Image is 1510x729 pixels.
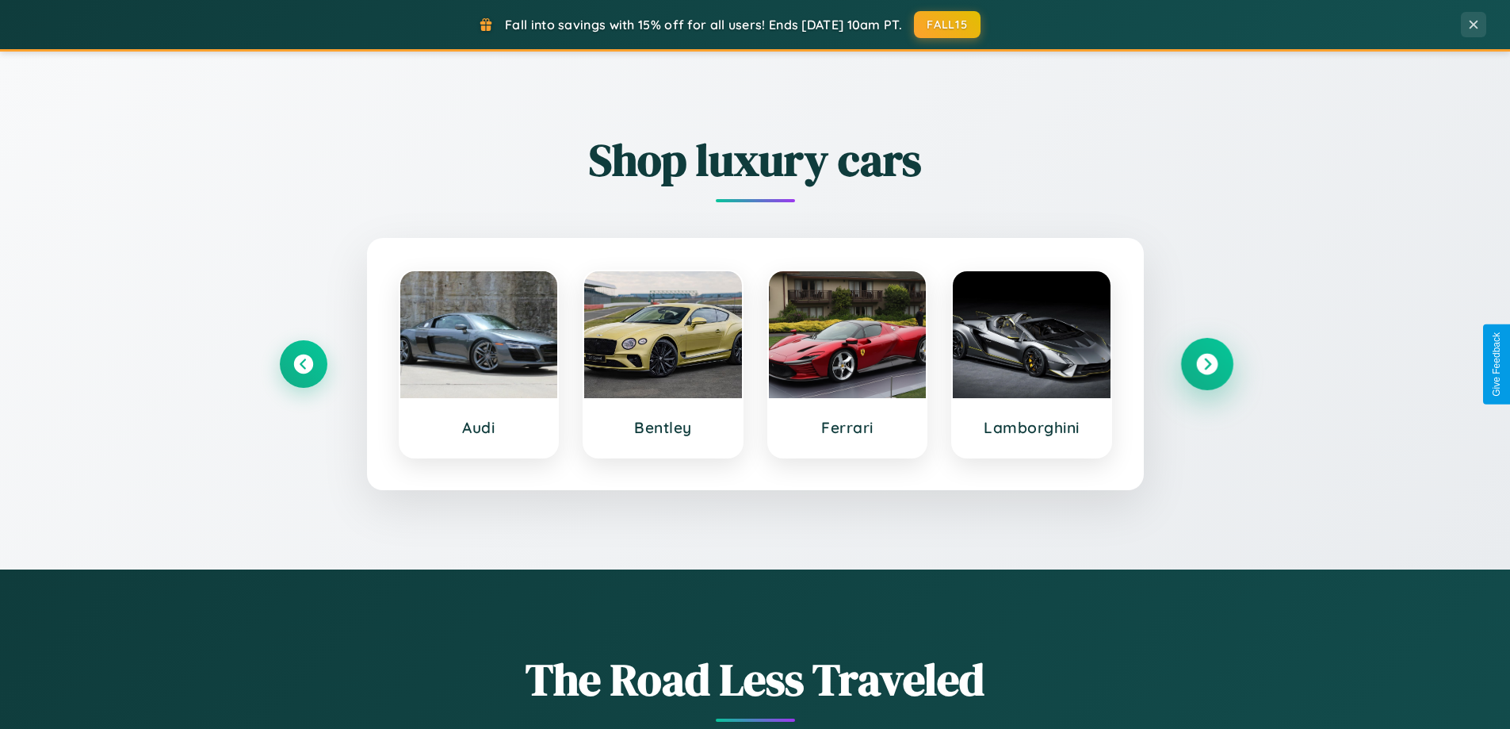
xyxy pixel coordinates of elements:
[600,418,726,437] h3: Bentley
[785,418,911,437] h3: Ferrari
[969,418,1095,437] h3: Lamborghini
[914,11,981,38] button: FALL15
[416,418,542,437] h3: Audi
[280,649,1231,710] h1: The Road Less Traveled
[505,17,902,33] span: Fall into savings with 15% off for all users! Ends [DATE] 10am PT.
[1491,332,1502,397] div: Give Feedback
[280,129,1231,190] h2: Shop luxury cars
